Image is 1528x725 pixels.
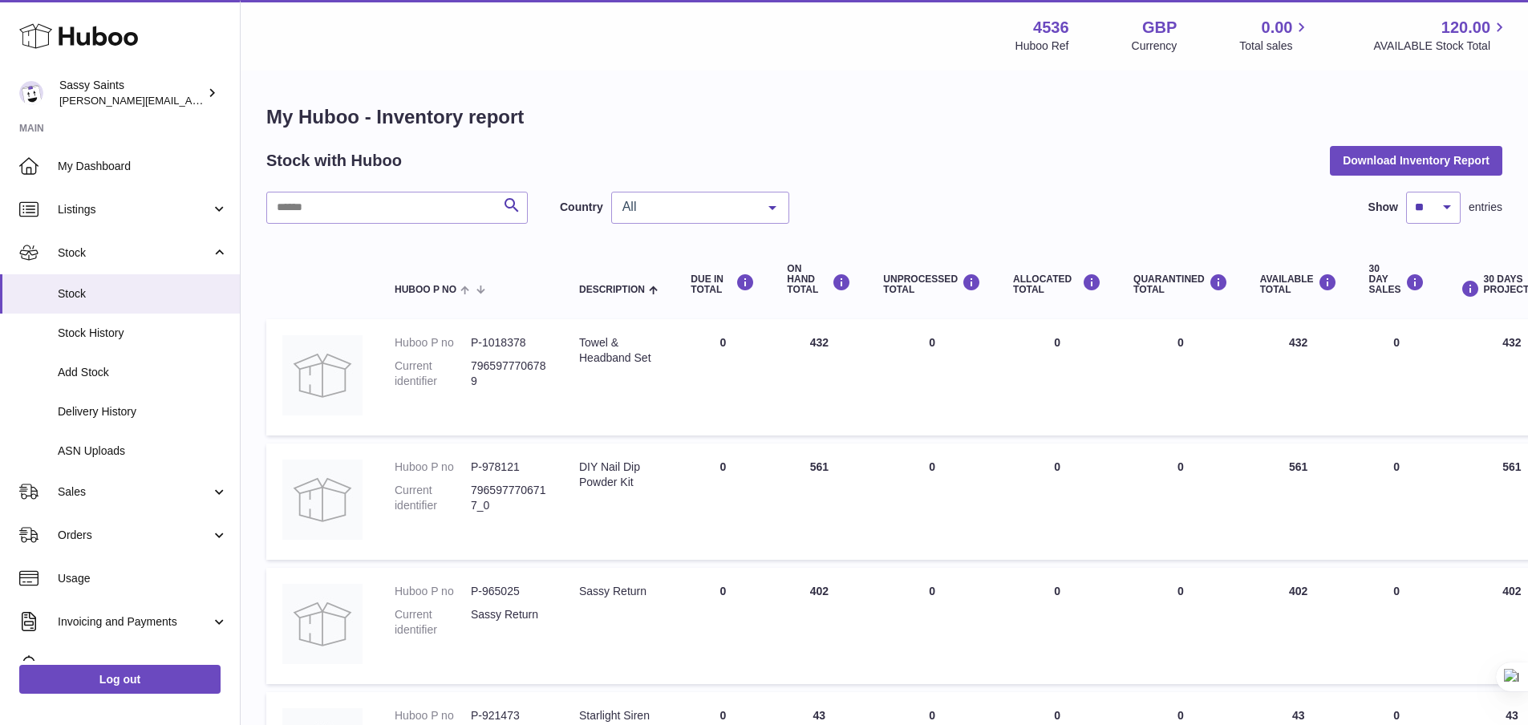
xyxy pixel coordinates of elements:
[471,708,547,723] dd: P-921473
[471,358,547,389] dd: 7965977706789
[1441,17,1490,38] span: 120.00
[1353,444,1441,560] td: 0
[58,365,228,380] span: Add Stock
[1368,200,1398,215] label: Show
[58,528,211,543] span: Orders
[58,202,211,217] span: Listings
[1373,17,1509,54] a: 120.00 AVAILABLE Stock Total
[58,484,211,500] span: Sales
[1177,585,1184,597] span: 0
[1262,17,1293,38] span: 0.00
[1260,273,1337,295] div: AVAILABLE Total
[58,326,228,341] span: Stock History
[1373,38,1509,54] span: AVAILABLE Stock Total
[58,286,228,302] span: Stock
[1133,273,1228,295] div: QUARANTINED Total
[282,460,363,540] img: product image
[1142,17,1177,38] strong: GBP
[58,614,211,630] span: Invoicing and Payments
[59,94,322,107] span: [PERSON_NAME][EMAIL_ADDRESS][DOMAIN_NAME]
[618,199,756,215] span: All
[58,444,228,459] span: ASN Uploads
[1239,17,1311,54] a: 0.00 Total sales
[771,444,867,560] td: 561
[471,584,547,599] dd: P-965025
[58,404,228,419] span: Delivery History
[395,584,471,599] dt: Huboo P no
[471,483,547,513] dd: 7965977706717_0
[997,568,1117,684] td: 0
[675,568,771,684] td: 0
[19,81,43,105] img: ramey@sassysaints.com
[579,584,659,599] div: Sassy Return
[675,444,771,560] td: 0
[395,358,471,389] dt: Current identifier
[1369,264,1425,296] div: 30 DAY SALES
[1177,709,1184,722] span: 0
[395,607,471,638] dt: Current identifier
[579,460,659,490] div: DIY Nail Dip Powder Kit
[675,319,771,435] td: 0
[266,104,1502,130] h1: My Huboo - Inventory report
[19,665,221,694] a: Log out
[395,335,471,350] dt: Huboo P no
[1353,319,1441,435] td: 0
[471,335,547,350] dd: P-1018378
[282,584,363,664] img: product image
[395,708,471,723] dt: Huboo P no
[1013,273,1101,295] div: ALLOCATED Total
[266,150,402,172] h2: Stock with Huboo
[1244,568,1353,684] td: 402
[560,200,603,215] label: Country
[771,319,867,435] td: 432
[471,607,547,638] dd: Sassy Return
[1033,17,1069,38] strong: 4536
[867,319,997,435] td: 0
[1469,200,1502,215] span: entries
[395,483,471,513] dt: Current identifier
[579,285,645,295] span: Description
[1015,38,1069,54] div: Huboo Ref
[1132,38,1177,54] div: Currency
[997,319,1117,435] td: 0
[395,285,456,295] span: Huboo P no
[58,571,228,586] span: Usage
[771,568,867,684] td: 402
[1177,460,1184,473] span: 0
[867,568,997,684] td: 0
[1330,146,1502,175] button: Download Inventory Report
[1244,444,1353,560] td: 561
[1353,568,1441,684] td: 0
[883,273,981,295] div: UNPROCESSED Total
[691,273,755,295] div: DUE IN TOTAL
[867,444,997,560] td: 0
[58,159,228,174] span: My Dashboard
[59,78,204,108] div: Sassy Saints
[1244,319,1353,435] td: 432
[58,658,228,673] span: Cases
[471,460,547,475] dd: P-978121
[1239,38,1311,54] span: Total sales
[282,335,363,415] img: product image
[1177,336,1184,349] span: 0
[787,264,851,296] div: ON HAND Total
[579,335,659,366] div: Towel & Headband Set
[997,444,1117,560] td: 0
[395,460,471,475] dt: Huboo P no
[58,245,211,261] span: Stock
